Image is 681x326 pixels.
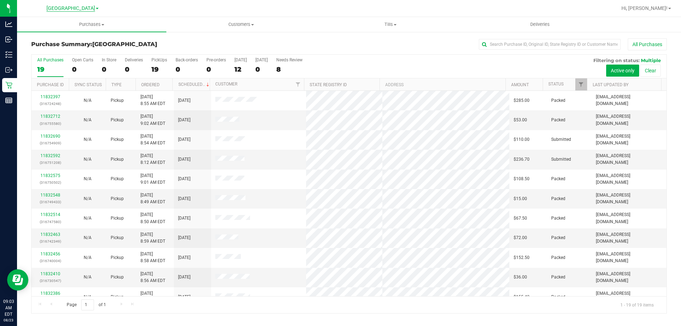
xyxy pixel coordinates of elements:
span: Pickup [111,156,124,163]
div: Pre-orders [206,57,226,62]
p: 09:03 AM EDT [3,298,14,317]
span: Packed [551,97,565,104]
span: Filtering on status: [593,57,640,63]
span: [DATE] [178,176,190,182]
input: Search Purchase ID, Original ID, State Registry ID or Customer Name... [479,39,621,50]
span: Tills [316,21,465,28]
span: [EMAIL_ADDRESS][DOMAIN_NAME] [596,94,662,107]
span: $110.00 [514,136,530,143]
span: Pickup [111,274,124,281]
span: $67.50 [514,215,527,222]
span: $285.00 [514,97,530,104]
span: Not Applicable [84,196,92,201]
span: Pickup [111,294,124,300]
a: Purchase ID [37,82,64,87]
button: N/A [84,176,92,182]
div: [DATE] [255,57,268,62]
inline-svg: Retail [5,82,12,89]
a: 11832397 [40,94,60,99]
div: 0 [255,65,268,73]
span: Packed [551,274,565,281]
span: Pickup [111,176,124,182]
a: Ordered [141,82,160,87]
span: Packed [551,176,565,182]
span: [DATE] 8:52 AM EDT [140,290,165,304]
span: $15.00 [514,195,527,202]
button: N/A [84,215,92,222]
p: (316730547) [36,277,65,284]
span: Submitted [551,156,571,163]
a: Customer [215,82,237,87]
button: N/A [84,97,92,104]
span: Not Applicable [84,255,92,260]
span: [DATE] 8:55 AM EDT [140,94,165,107]
p: (316755580) [36,120,65,127]
a: Status [548,82,564,87]
a: 11832548 [40,193,60,198]
span: $53.00 [514,117,527,123]
a: Filter [575,78,587,90]
div: 0 [206,65,226,73]
span: Packed [551,254,565,261]
a: Tills [316,17,465,32]
span: [DATE] [178,234,190,241]
span: Pickup [111,254,124,261]
p: (316749433) [36,199,65,205]
span: [EMAIL_ADDRESS][DOMAIN_NAME] [596,251,662,264]
input: 1 [81,299,94,310]
span: Pickup [111,195,124,202]
button: All Purchases [628,38,667,50]
span: $152.50 [514,254,530,261]
th: Address [380,78,505,91]
span: [DATE] 9:01 AM EDT [140,172,165,186]
span: [GEOGRAPHIC_DATA] [92,41,157,48]
a: State Registry ID [310,82,347,87]
span: [EMAIL_ADDRESS][DOMAIN_NAME] [596,113,662,127]
span: Pickup [111,215,124,222]
h3: Purchase Summary: [31,41,243,48]
p: 08/23 [3,317,14,323]
span: [EMAIL_ADDRESS][DOMAIN_NAME] [596,271,662,284]
button: N/A [84,294,92,300]
div: 0 [125,65,143,73]
span: $236.70 [514,156,530,163]
span: Packed [551,234,565,241]
p: (316750502) [36,179,65,186]
span: Customers [167,21,315,28]
span: Packed [551,117,565,123]
span: Not Applicable [84,117,92,122]
span: [DATE] [178,97,190,104]
inline-svg: Inbound [5,36,12,43]
button: Active only [606,65,639,77]
span: Pickup [111,234,124,241]
span: Not Applicable [84,275,92,280]
button: N/A [84,156,92,163]
span: Submitted [551,136,571,143]
div: Needs Review [276,57,303,62]
button: N/A [84,274,92,281]
p: (316751208) [36,159,65,166]
a: Sync Status [74,82,102,87]
a: 11832463 [40,232,60,237]
span: Pickup [111,117,124,123]
span: $72.00 [514,234,527,241]
span: [DATE] [178,117,190,123]
span: Pickup [111,97,124,104]
p: (316740004) [36,258,65,264]
span: [DATE] [178,294,190,300]
span: Not Applicable [84,98,92,103]
span: Not Applicable [84,216,92,221]
div: PickUps [151,57,167,62]
span: [EMAIL_ADDRESS][DOMAIN_NAME] [596,172,662,186]
span: [EMAIL_ADDRESS][DOMAIN_NAME] [596,133,662,147]
span: [DATE] 8:58 AM EDT [140,251,165,264]
a: 11832592 [40,153,60,158]
a: Purchases [17,17,166,32]
div: [DATE] [234,57,247,62]
button: N/A [84,254,92,261]
span: [DATE] 8:56 AM EDT [140,271,165,284]
span: Multiple [641,57,661,63]
span: Not Applicable [84,137,92,142]
p: (316747580) [36,219,65,225]
span: [EMAIL_ADDRESS][DOMAIN_NAME] [596,231,662,245]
